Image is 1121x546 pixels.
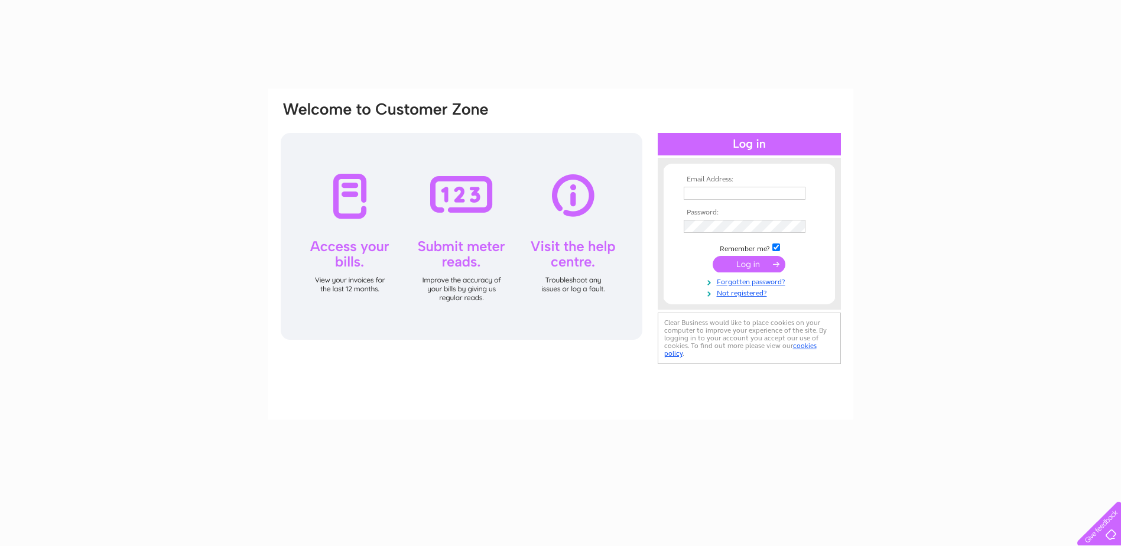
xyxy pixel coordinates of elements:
[684,287,818,298] a: Not registered?
[713,256,785,272] input: Submit
[684,275,818,287] a: Forgotten password?
[681,242,818,253] td: Remember me?
[681,209,818,217] th: Password:
[681,175,818,184] th: Email Address:
[658,313,841,364] div: Clear Business would like to place cookies on your computer to improve your experience of the sit...
[664,342,817,357] a: cookies policy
